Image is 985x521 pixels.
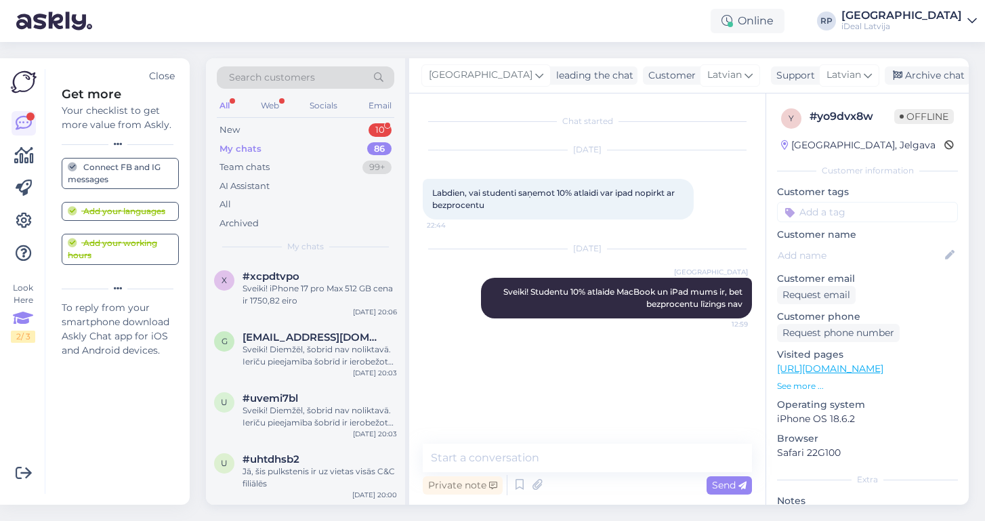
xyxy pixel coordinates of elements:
span: Search customers [229,70,315,85]
div: Sveiki! iPhone 17 pro Max 512 GB cena ir 1750,82 eiro [243,283,397,307]
div: To reply from your smartphone download Askly Chat app for iOS and Android devices. [62,301,179,358]
div: Connect FB and IG messages [68,161,173,186]
span: 22:44 [427,220,478,230]
span: x [222,275,227,285]
p: See more ... [777,380,958,392]
div: [DATE] [423,243,752,255]
img: Askly Logo [11,69,37,95]
div: Archived [219,217,259,230]
div: Team chats [219,161,270,174]
div: Support [771,68,815,83]
div: All [217,97,232,114]
span: 12:59 [697,319,748,329]
div: Chat started [423,115,752,127]
span: Labdien, vai studenti saņemot 10% atlaidi var ipad nopirkt ar bezprocentu [432,188,677,210]
div: 2 / 3 [11,331,35,343]
p: Operating system [777,398,958,412]
span: [GEOGRAPHIC_DATA] [674,267,748,277]
div: Request phone number [777,324,900,342]
span: #xcpdtvpo [243,270,299,283]
span: g [222,336,228,346]
div: 86 [367,142,392,156]
input: Add a tag [777,202,958,222]
div: Extra [777,474,958,486]
div: AI Assistant [219,180,270,193]
a: Add your languages [62,202,179,221]
div: Request email [777,286,856,304]
p: Customer email [777,272,958,286]
span: u [221,397,228,407]
div: Web [258,97,282,114]
div: Jā, šis pulkstenis ir uz vietas visās C&C filiālēs [243,465,397,490]
div: 99+ [362,161,392,174]
div: Look Here [11,282,35,343]
div: Online [711,9,784,33]
div: [GEOGRAPHIC_DATA] [841,10,962,21]
div: [DATE] 20:00 [352,490,397,500]
div: Sveiki! Diemžēl, šobrid nav noliktavā. Ierīču pieejamība šobrīd ir ierobežota, tādēļ izsniegšana ... [243,404,397,429]
p: iPhone OS 18.6.2 [777,412,958,426]
p: Notes [777,494,958,508]
div: Add your working hours [68,237,173,262]
div: Archive chat [885,66,970,85]
a: [URL][DOMAIN_NAME] [777,362,883,375]
a: Add your working hours [62,234,179,265]
div: Close [149,69,175,83]
div: [DATE] 20:03 [353,368,397,378]
span: My chats [287,241,324,253]
p: Customer phone [777,310,958,324]
div: Customer information [777,165,958,177]
div: [DATE] [423,144,752,156]
span: u [221,458,228,468]
div: Add your languages [68,205,165,217]
p: Customer name [777,228,958,242]
span: Latvian [707,68,742,83]
input: Add name [778,248,942,263]
span: #uhtdhsb2 [243,453,299,465]
p: Customer tags [777,185,958,199]
div: [GEOGRAPHIC_DATA], Jelgava [781,138,936,152]
div: RP [817,12,836,30]
div: Your checklist to get more value from Askly. [62,104,179,132]
span: ginxfnbr@gmail.com [243,331,383,343]
span: y [789,113,794,123]
div: New [219,123,240,137]
a: Connect FB and IG messages [62,158,179,189]
div: # yo9dvx8w [810,108,894,125]
div: Customer [643,68,696,83]
a: [GEOGRAPHIC_DATA]iDeal Latvija [841,10,977,32]
div: [DATE] 20:06 [353,307,397,317]
div: 10 [369,123,392,137]
div: Email [366,97,394,114]
span: Sveiki! Studentu 10% atlaide MacBook un iPad mums ir, bet bezprocentu līzings nav [503,287,745,309]
span: Latvian [826,68,861,83]
span: #uvemi7bl [243,392,298,404]
div: Sveiki! Diemžēl, šobrid nav noliktavā. Ierīču pieejamība šobrīd ir ierobežota, tādēļ izsniegšana ... [243,343,397,368]
p: Browser [777,432,958,446]
span: Offline [894,109,954,124]
div: Private note [423,476,503,495]
div: All [219,198,231,211]
div: [DATE] 20:03 [353,429,397,439]
div: iDeal Latvija [841,21,962,32]
div: My chats [219,142,261,156]
p: Visited pages [777,348,958,362]
span: Send [712,479,747,491]
div: Socials [307,97,340,114]
span: [GEOGRAPHIC_DATA] [429,68,532,83]
div: leading the chat [551,68,633,83]
div: Get more [62,85,179,104]
p: Safari 22G100 [777,446,958,460]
